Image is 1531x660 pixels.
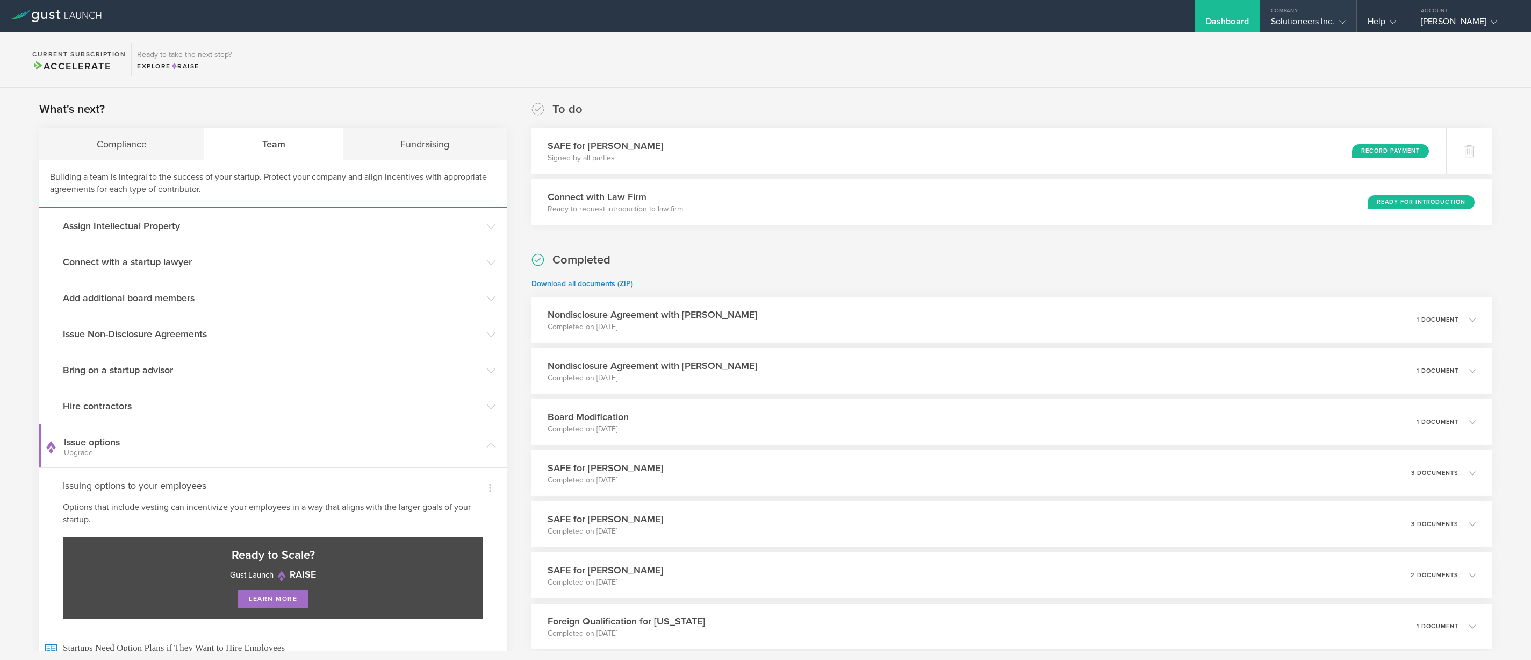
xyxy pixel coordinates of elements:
h3: Board Modification [548,410,629,424]
div: Solutioneers Inc. [1271,16,1346,32]
div: Connect with Law FirmReady to request introduction to law firmReady for Introduction [531,179,1492,225]
h3: Issue Non-Disclosure Agreements [63,327,481,341]
div: Dashboard [1206,16,1249,32]
h3: SAFE for [PERSON_NAME] [548,512,663,526]
h3: SAFE for [PERSON_NAME] [548,563,663,577]
p: Options that include vesting can incentivize your employees in a way that aligns with the larger ... [63,501,483,526]
p: 1 document [1417,317,1458,323]
h3: Issue options [64,435,481,457]
h3: Connect with Law Firm [548,190,683,204]
h2: Current Subscription [32,51,126,58]
p: Completed on [DATE] [548,475,663,486]
h3: Assign Intellectual Property [63,219,481,233]
p: Completed on [DATE] [548,322,757,332]
p: Completed on [DATE] [548,424,629,435]
h2: What's next? [39,102,105,117]
h3: Hire contractors [63,399,481,413]
small: Upgrade [64,449,481,457]
div: Fundraising [343,128,507,160]
a: learn more [238,590,308,608]
p: Gust Launch [74,569,472,581]
h4: Issuing options to your employees [63,479,483,493]
p: Completed on [DATE] [548,373,757,384]
h3: SAFE for [PERSON_NAME] [548,461,663,475]
div: Record Payment [1352,144,1429,158]
span: Accelerate [32,60,111,72]
p: 2 documents [1411,572,1458,578]
div: Help [1368,16,1396,32]
h2: Completed [552,252,610,268]
div: Ready to take the next step?ExploreRaise [131,43,237,76]
p: 3 documents [1411,521,1458,527]
h2: To do [552,102,583,117]
span: Raise [171,62,199,70]
div: Explore [137,61,232,71]
strong: RAISE [290,569,316,580]
h3: Nondisclosure Agreement with [PERSON_NAME] [548,308,757,322]
div: Team [205,128,343,160]
p: Ready to request introduction to law firm [548,204,683,215]
h3: Bring on a startup advisor [63,363,481,377]
div: Ready for Introduction [1368,195,1475,209]
p: Completed on [DATE] [548,628,705,639]
div: SAFE for [PERSON_NAME]Signed by all partiesRecord Payment [531,128,1446,174]
div: [PERSON_NAME] [1421,16,1512,32]
div: Compliance [39,128,205,160]
h3: Connect with a startup lawyer [63,255,481,269]
p: 1 document [1417,623,1458,629]
p: Completed on [DATE] [548,526,663,537]
p: 1 document [1417,419,1458,425]
p: 3 documents [1411,470,1458,476]
h3: Nondisclosure Agreement with [PERSON_NAME] [548,359,757,373]
h3: SAFE for [PERSON_NAME] [548,139,663,153]
a: Download all documents (ZIP) [531,279,633,288]
h3: Ready to Scale? [74,548,472,563]
h3: Foreign Qualification for [US_STATE] [548,614,705,628]
div: Building a team is integral to the success of your startup. Protect your company and align incent... [39,160,507,208]
p: 1 document [1417,368,1458,374]
p: Signed by all parties [548,153,663,164]
h3: Add additional board members [63,291,481,305]
p: Completed on [DATE] [548,577,663,588]
h3: Ready to take the next step? [137,51,232,59]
